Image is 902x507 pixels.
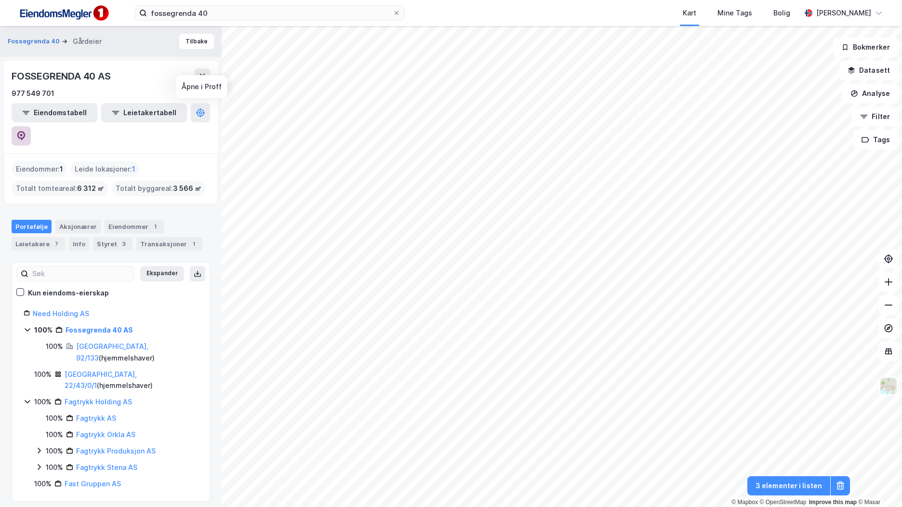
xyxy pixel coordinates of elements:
[12,237,65,251] div: Leietakere
[65,480,121,488] a: Fast Gruppen AS
[747,476,830,495] button: 3 elementer i listen
[28,287,109,299] div: Kun eiendoms-eierskap
[132,163,135,175] span: 1
[46,462,63,473] div: 100%
[69,237,89,251] div: Info
[140,266,184,281] button: Ekspander
[76,414,116,422] a: Fagtrykk AS
[12,88,54,99] div: 977 549 701
[52,239,61,249] div: 7
[65,369,198,392] div: ( hjemmelshaver )
[101,103,187,122] button: Leietakertabell
[12,68,113,84] div: FOSSEGRENDA 40 AS
[34,369,52,380] div: 100%
[46,413,63,424] div: 100%
[76,447,156,455] a: Fagtrykk Produksjon AS
[854,461,902,507] iframe: Chat Widget
[773,7,790,19] div: Bolig
[112,181,205,196] div: Totalt byggareal :
[839,61,898,80] button: Datasett
[55,220,101,233] div: Aksjonærer
[12,103,97,122] button: Eiendomstabell
[76,342,148,362] a: [GEOGRAPHIC_DATA], 92/133
[879,377,898,395] img: Z
[71,161,139,177] div: Leide lokasjoner :
[65,398,132,406] a: Fagtrykk Holding AS
[12,161,67,177] div: Eiendommer :
[76,463,137,471] a: Fagtrykk Stena AS
[8,37,62,46] button: Fossegrenda 40
[12,181,108,196] div: Totalt tomteareal :
[34,396,52,408] div: 100%
[853,130,898,149] button: Tags
[60,163,63,175] span: 1
[93,237,133,251] div: Styret
[683,7,696,19] div: Kart
[173,183,201,194] span: 3 566 ㎡
[816,7,871,19] div: [PERSON_NAME]
[150,222,160,231] div: 1
[179,34,214,49] button: Tilbake
[46,341,63,352] div: 100%
[833,38,898,57] button: Bokmerker
[119,239,129,249] div: 3
[717,7,752,19] div: Mine Tags
[852,107,898,126] button: Filter
[66,326,133,334] a: Fossegrenda 40 AS
[34,324,53,336] div: 100%
[760,499,807,506] a: OpenStreetMap
[731,499,758,506] a: Mapbox
[147,6,393,20] input: Søk på adresse, matrikkel, gårdeiere, leietakere eller personer
[12,220,52,233] div: Portefølje
[842,84,898,103] button: Analyse
[76,430,135,439] a: Fagtrykk Orkla AS
[136,237,202,251] div: Transaksjoner
[15,2,112,24] img: F4PB6Px+NJ5v8B7XTbfpPpyloAAAAASUVORK5CYII=
[76,341,198,364] div: ( hjemmelshaver )
[34,478,52,490] div: 100%
[189,239,199,249] div: 1
[65,370,137,390] a: [GEOGRAPHIC_DATA], 22/43/0/1
[809,499,857,506] a: Improve this map
[46,445,63,457] div: 100%
[854,461,902,507] div: Kontrollprogram for chat
[105,220,164,233] div: Eiendommer
[33,309,89,318] a: Need Holding AS
[28,267,134,281] input: Søk
[73,36,102,47] div: Gårdeier
[77,183,104,194] span: 6 312 ㎡
[46,429,63,440] div: 100%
